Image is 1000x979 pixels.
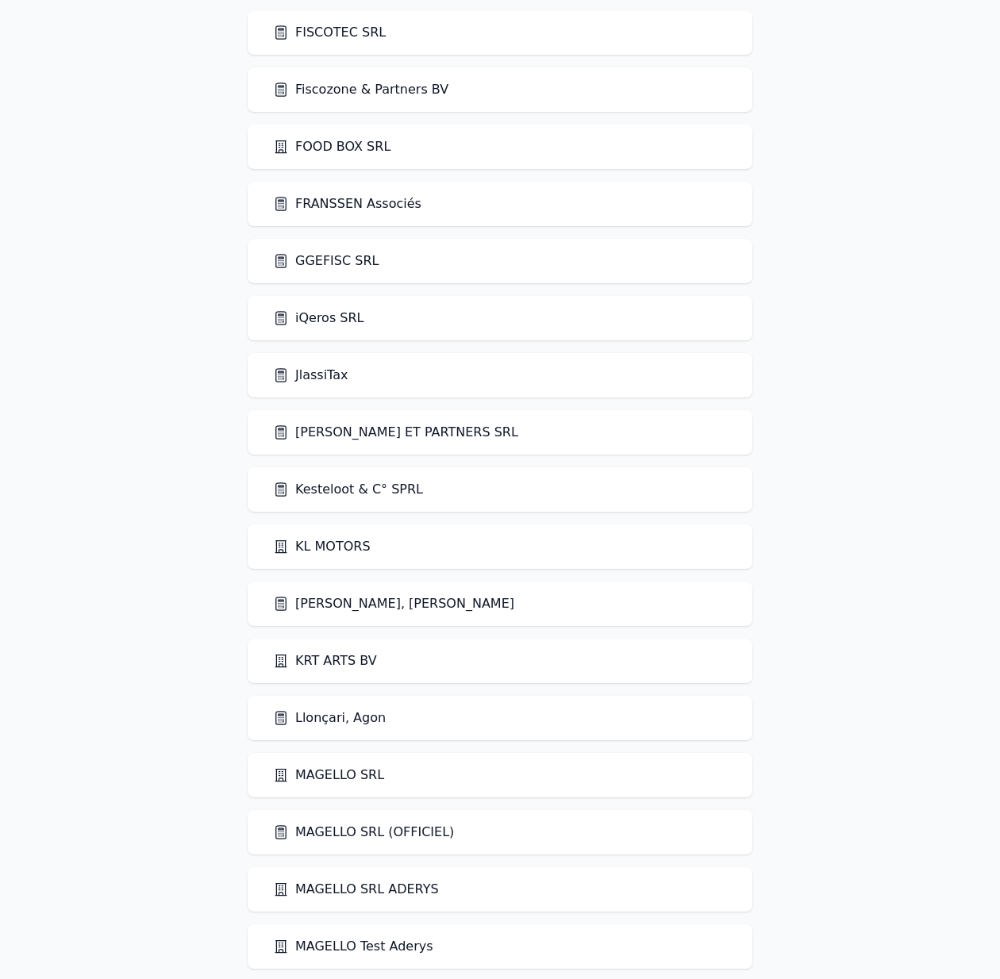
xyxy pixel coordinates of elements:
a: MAGELLO Test Aderys [273,937,433,956]
a: MAGELLO SRL [273,766,384,785]
a: MAGELLO SRL ADERYS [273,880,439,899]
a: GGEFISC SRL [273,251,379,271]
a: Llonçari, Agon [273,708,386,728]
a: MAGELLO SRL (OFFICIEL) [273,823,454,842]
a: KL MOTORS [273,537,371,556]
a: KRT ARTS BV [273,651,377,670]
a: FOOD BOX SRL [273,137,390,156]
a: Fiscozone & Partners BV [273,80,448,99]
a: FISCOTEC SRL [273,23,386,42]
a: JlassiTax [273,366,348,385]
a: iQeros SRL [273,309,364,328]
a: [PERSON_NAME], [PERSON_NAME] [273,594,514,613]
a: Kesteloot & C° SPRL [273,480,423,499]
a: FRANSSEN Associés [273,194,421,213]
a: [PERSON_NAME] ET PARTNERS SRL [273,423,518,442]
